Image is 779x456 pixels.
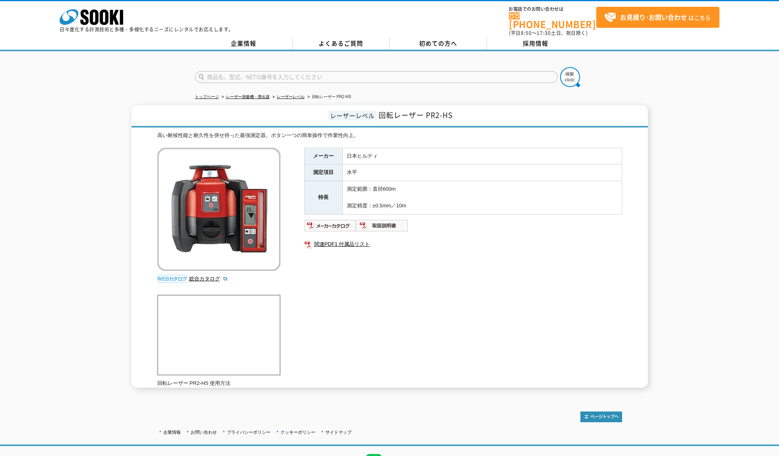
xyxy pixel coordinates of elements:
[195,95,219,99] a: トップページ
[487,38,584,50] a: 採用情報
[620,12,687,22] strong: お見積り･お問い合わせ
[191,430,217,435] a: お問い合わせ
[292,38,390,50] a: よくあるご質問
[226,95,270,99] a: レーザー測量機・墨出器
[189,276,228,282] a: 総合カタログ
[277,95,305,99] a: レーザーレベル
[157,131,622,140] div: 高い耐候性能と耐久性を併せ持った最強測定器。ボタン一つの簡単操作で作業性向上。
[60,27,234,32] p: 日々進化する計測技術と多種・多様化するニーズにレンタルでお応えします。
[509,7,596,12] span: お電話でのお問い合わせは
[157,275,187,283] img: webカタログ
[419,39,457,48] span: 初めての方へ
[325,430,352,435] a: サイトマップ
[157,148,280,271] img: 回転レーザー PR2-HS
[580,412,622,422] img: トップページへ
[560,67,580,87] img: btn_search.png
[304,148,342,164] th: メーカー
[280,430,315,435] a: クッキーポリシー
[306,93,351,101] li: 回転レーザー PR2-HS
[521,29,532,37] span: 8:50
[157,379,280,388] p: 回転レーザー PR2-HS 使用方法
[195,71,558,83] input: 商品名、型式、NETIS番号を入力してください
[509,29,588,37] span: (平日 ～ 土日、祝日除く)
[356,224,408,230] a: 取扱説明書
[342,181,622,214] td: 測定範囲：直径600m 測定精度：±0.5mm／10m
[304,224,356,230] a: メーカーカタログ
[304,181,342,214] th: 特長
[390,38,487,50] a: 初めての方へ
[304,239,622,249] a: 関連PDF1 付属品リスト
[304,164,342,181] th: 測定項目
[342,148,622,164] td: 日本ヒルティ
[356,219,408,232] img: 取扱説明書
[604,12,711,23] span: はこちら
[163,430,181,435] a: 企業情報
[537,29,551,37] span: 17:30
[304,219,356,232] img: メーカーカタログ
[227,430,271,435] a: プライバシーポリシー
[509,12,596,29] a: [PHONE_NUMBER]
[379,110,453,120] span: 回転レーザー PR2-HS
[596,7,719,28] a: お見積り･お問い合わせはこちら
[342,164,622,181] td: 水平
[328,111,377,120] span: レーザーレベル
[195,38,292,50] a: 企業情報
